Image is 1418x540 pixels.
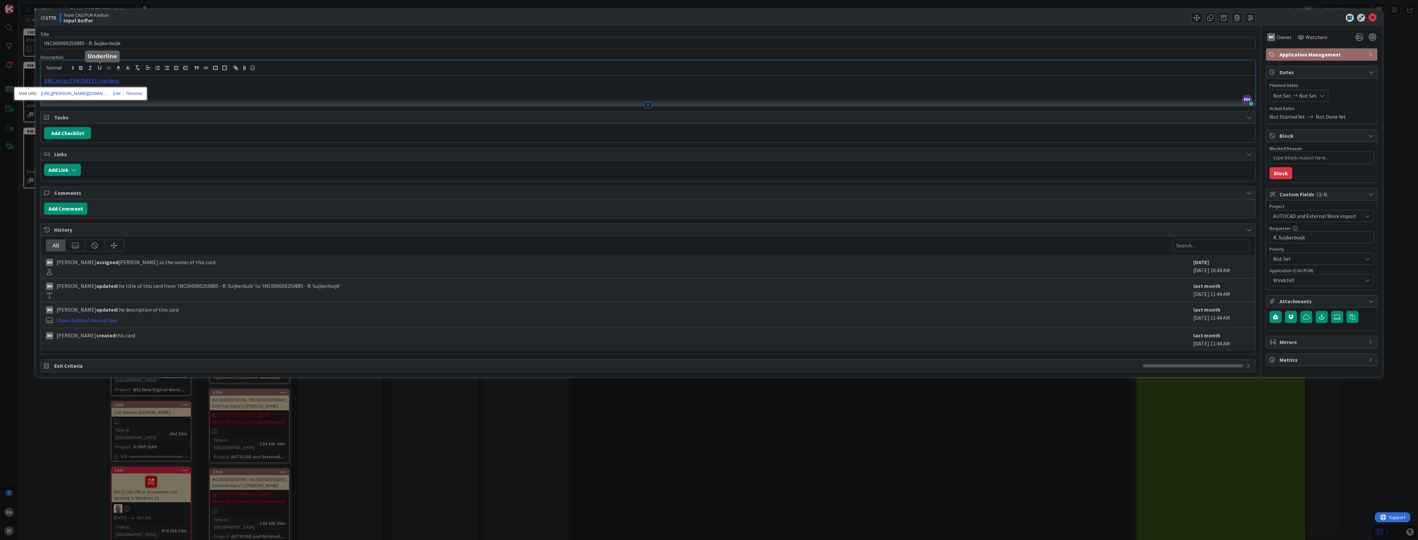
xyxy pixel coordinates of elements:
span: Description [40,54,64,60]
div: RH [46,283,53,290]
span: Not Done Yet [1316,113,1346,121]
div: [DATE] 11:44 AM [1193,282,1250,299]
input: type card name here... [40,37,1255,49]
div: RH [46,306,53,314]
label: Title [40,31,49,37]
b: last month [1193,332,1220,339]
div: RH [46,259,53,266]
span: Links [54,150,1243,158]
a: Show Updated Description [57,317,117,324]
div: RH [1267,33,1275,41]
span: Support [14,1,30,9]
span: Watchers [1306,33,1327,41]
span: Block [1280,132,1365,140]
div: Project [1270,204,1374,209]
span: Tasks [54,113,1243,121]
label: Blocked Reason [1270,145,1302,151]
div: [DATE] 11:44 AM [1193,306,1250,324]
span: Application Management [1280,50,1365,59]
span: History [54,226,1243,234]
span: [PERSON_NAME] [PERSON_NAME] as the owner of this card [57,258,215,266]
span: Not Set [1299,92,1317,100]
div: All [46,240,66,251]
button: Add Link [44,164,81,176]
span: RH [1242,95,1252,104]
input: Search... [1173,239,1250,251]
b: updated [96,283,117,289]
div: Application (CAD/PLM) [1270,268,1374,273]
span: [PERSON_NAME] the description of this card [57,306,179,314]
b: created [96,332,115,339]
button: Block [1270,167,1292,179]
span: Windchill [1273,276,1362,284]
span: Exit Criteria [54,362,1139,370]
div: [DATE] 10:44 AM [1193,258,1250,275]
span: [PERSON_NAME] the title of this card from 'INC000000250885 - R. Suijkerbuik' to 'INC000000250885 ... [57,282,340,290]
span: ID [40,14,56,22]
button: Add Comment [44,203,87,215]
span: Owner [1277,33,1292,41]
span: Actual Dates [1270,105,1374,112]
button: Add Checklist [44,127,91,139]
b: last month [1193,306,1220,313]
span: Comments [54,189,1243,197]
span: Not Set [1273,92,1291,100]
span: Not Started Yet [1270,113,1305,121]
span: Mirrors [1280,338,1365,346]
div: Priority [1270,247,1374,251]
label: Requester [1270,225,1291,231]
b: last month [1193,283,1220,289]
a: BMC Helix ITSM [DATE] | Incident [44,77,119,84]
span: Custom Fields [1280,190,1365,198]
span: Not Set [1273,254,1359,263]
div: RH [46,332,53,339]
span: Metrics [1280,356,1365,364]
span: Team CAD/PLM Kanban [64,12,109,18]
span: ( 3/4 ) [1316,191,1327,198]
b: [DATE] [1193,259,1209,265]
div: [DATE] 11:44 AM [1193,331,1250,347]
b: Input Buffer [64,18,109,23]
span: [PERSON_NAME] this card [57,331,135,339]
span: Dates [1280,68,1365,76]
a: [URL][PERSON_NAME][DOMAIN_NAME] [41,89,108,98]
b: updated [96,306,117,313]
b: 1775 [45,14,56,21]
b: assigned [96,259,118,265]
span: Attachments [1280,297,1365,305]
span: Planned Dates [1270,82,1374,89]
span: AUTOCAD and External Work import [1273,211,1359,221]
h5: Underline [88,53,117,60]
